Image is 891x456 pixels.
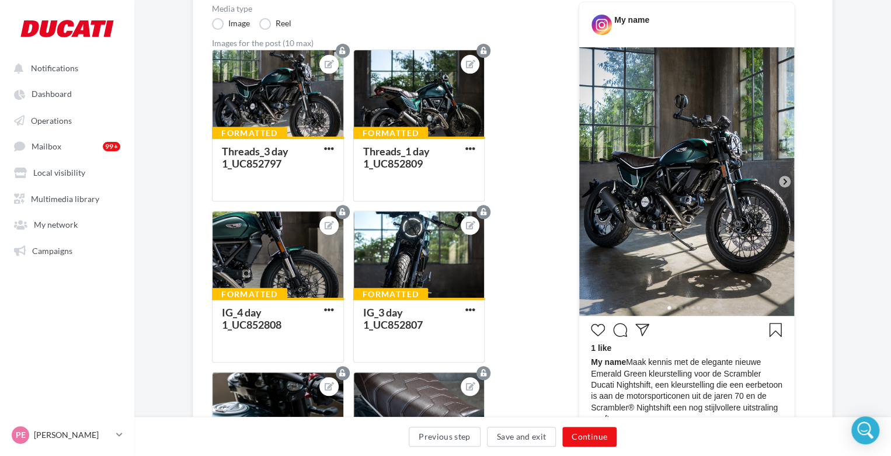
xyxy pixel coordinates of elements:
span: Operations [31,115,72,125]
a: Operations [7,109,127,130]
span: My network [34,220,78,229]
label: Media type [212,5,541,13]
a: Multimedia library [7,187,127,208]
span: Multimedia library [31,193,99,203]
div: Formatted [353,127,429,140]
a: My network [7,213,127,234]
label: Image [212,18,250,30]
div: Threads_3 day 1_UC852797 [222,145,288,169]
a: Dashboard [7,83,127,104]
a: Local visibility [7,161,127,182]
label: Reel [259,18,291,30]
svg: J’aime [591,323,605,337]
div: Formatted [212,288,287,301]
span: Local visibility [33,168,85,177]
button: Notifications [7,57,123,78]
div: 99+ [103,142,120,151]
div: IG_4 day 1_UC852808 [222,306,281,330]
div: Images for the post (10 max) [212,39,541,47]
a: Mailbox 99+ [7,135,127,156]
button: Save and exit [487,427,556,447]
span: Dashboard [32,89,72,99]
div: My name [614,15,649,26]
span: My name [591,357,626,367]
div: Open Intercom Messenger [851,416,879,444]
svg: Partager la publication [635,323,649,337]
button: Previous step [409,427,481,447]
svg: Commenter [613,323,627,337]
span: Campaigns [32,245,72,255]
a: Campaigns [7,239,127,260]
div: Formatted [212,127,287,140]
button: Continue [562,427,617,447]
span: Notifications [31,63,78,73]
div: Formatted [353,288,429,301]
a: PE [PERSON_NAME] [9,424,125,446]
div: 1 like [591,343,782,357]
svg: Enregistrer [768,323,782,337]
p: [PERSON_NAME] [34,429,112,441]
div: IG_3 day 1_UC852807 [363,306,423,330]
span: Mailbox [32,141,61,151]
span: PE [16,429,26,441]
div: Threads_1 day 1_UC852809 [363,145,430,169]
